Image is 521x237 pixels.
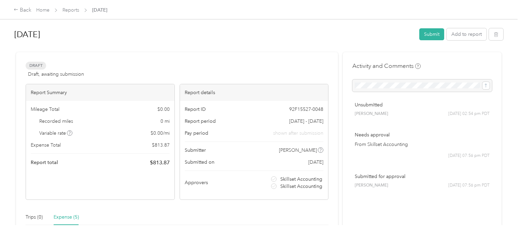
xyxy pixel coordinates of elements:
[289,118,323,125] span: [DATE] - [DATE]
[28,71,84,78] span: Draft, awaiting submission
[448,111,490,117] span: [DATE] 02:54 pm PDT
[419,28,444,40] button: Submit
[355,101,490,108] p: Unsubmitted
[273,130,323,137] span: shown after submission
[26,62,46,70] span: Draft
[36,7,50,13] a: Home
[157,106,170,113] span: $ 0.00
[280,183,322,190] span: Skillset Accounting
[355,173,490,180] p: Submitted for approval
[355,131,490,138] p: Needs approval
[54,213,79,221] div: Expense (5)
[180,84,328,101] div: Report details
[14,6,31,14] div: Back
[185,159,214,166] span: Submitted on
[160,118,170,125] span: 0 mi
[185,147,206,154] span: Submitter
[308,159,323,166] span: [DATE]
[185,130,208,137] span: Pay period
[448,153,490,159] span: [DATE] 07:56 pm PDT
[352,62,421,70] h4: Activity and Comments
[26,84,174,101] div: Report Summary
[151,130,170,137] span: $ 0.00 / mi
[185,179,208,186] span: Approvers
[31,106,59,113] span: Mileage Total
[185,106,206,113] span: Report ID
[483,199,521,237] iframe: Everlance-gr Chat Button Frame
[289,106,323,113] span: 92F15527-0048
[448,182,490,189] span: [DATE] 07:56 pm PDT
[185,118,216,125] span: Report period
[152,142,170,149] span: $ 813.87
[279,147,317,154] span: [PERSON_NAME]
[92,6,107,14] span: [DATE]
[31,159,58,166] span: Report total
[150,159,170,167] span: $ 813.87
[31,142,61,149] span: Expense Total
[355,111,388,117] span: [PERSON_NAME]
[14,26,414,43] h1: Sep 2025
[39,118,73,125] span: Recorded miles
[355,141,490,148] p: From Skillset Accounting
[447,28,487,40] button: Add to report
[39,130,73,137] span: Variable rate
[355,182,388,189] span: [PERSON_NAME]
[26,213,43,221] div: Trips (0)
[62,7,79,13] a: Reports
[280,176,322,183] span: Skillset Accounting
